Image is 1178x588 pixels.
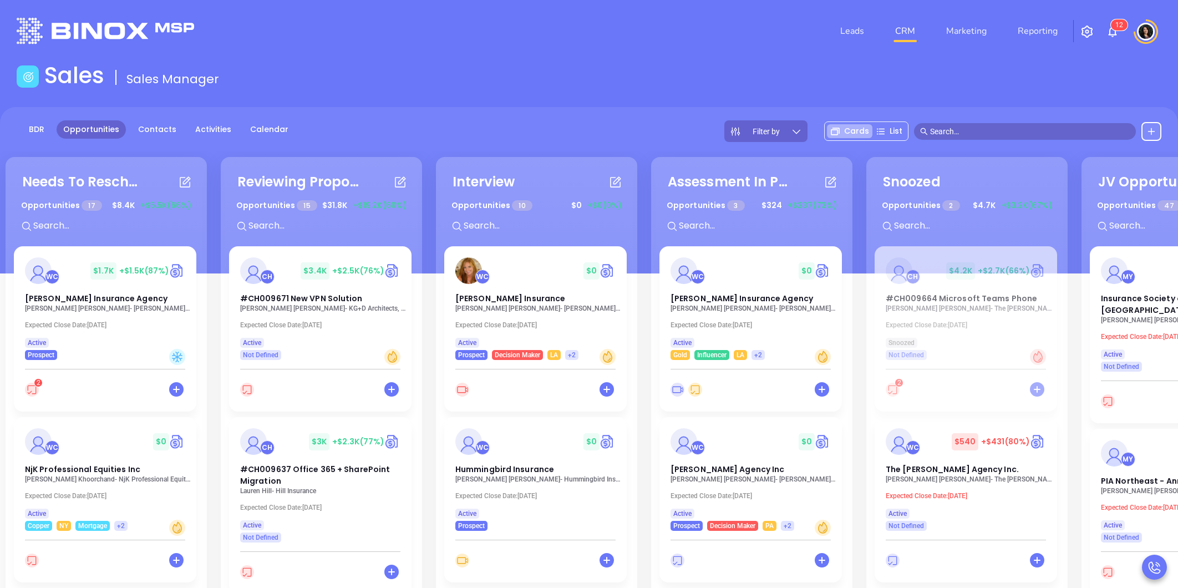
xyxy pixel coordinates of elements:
span: Influencer [697,349,727,361]
span: Active [673,508,692,520]
div: profileWalter Contreras$0Circle dollarHummingbird Insurance[PERSON_NAME] [PERSON_NAME]- Hummingbi... [444,417,629,588]
img: Quote [169,433,185,450]
span: +2 [784,520,791,532]
div: profileWalter Contreras$0Circle dollar[PERSON_NAME] Agency Inc[PERSON_NAME] [PERSON_NAME]- [PERSO... [659,417,844,588]
p: Pattie Jones - Reed Insurance [455,305,622,312]
div: Snoozed [883,172,941,192]
span: 2 [897,379,901,387]
span: Active [243,337,261,349]
span: Sales Manager [126,70,219,88]
span: 10 [512,200,532,211]
div: Cold [169,349,185,365]
span: LA [550,349,558,361]
span: #CH009664 Microsoft Teams Phone [886,293,1037,304]
span: +$2.7K (66%) [978,265,1030,276]
p: Neal Khoorchand - NjK Professional Equities Inc [25,475,191,483]
span: Cards [844,125,869,137]
div: Carla Humber [906,270,920,284]
span: +$0 (0%) [587,200,622,211]
div: Assessment In Progress [668,172,790,192]
p: Expected Close Date: [DATE] [455,492,622,500]
span: #CH009671 New VPN Solution [240,293,363,304]
div: profileWalter Contreras$0Circle dollar[PERSON_NAME] Insurance Agency[PERSON_NAME] [PERSON_NAME]- ... [659,246,844,417]
span: Not Defined [888,349,924,361]
p: Fran Wolfson - Wolfson-Keegan Insurance Agency [25,305,191,312]
span: Gold [673,349,687,361]
img: Harlan Insurance Agency [671,257,697,284]
span: Not Defined [243,349,278,361]
img: Quote [169,262,185,279]
span: $ 4.2K [946,262,975,280]
p: Opportunities [882,195,960,216]
div: Walter Contreras [475,440,490,455]
p: Opportunities [667,195,745,216]
span: $ 324 [759,197,785,214]
a: profileWalter Contreras$0Circle dollar[PERSON_NAME] Insurance Agency[PERSON_NAME] [PERSON_NAME]- ... [659,246,842,360]
span: Prospect [458,349,485,361]
div: Carla Humber [260,440,275,455]
img: #CH009664 Microsoft Teams Phone [886,257,912,284]
a: Quote [384,433,400,450]
span: $ 31.8K [319,197,350,214]
p: Expected Close Date: [DATE] [886,492,1052,500]
div: Megan Youmans [1121,452,1135,467]
a: Leads [836,20,869,42]
p: Geoffrey Ferland - Hummingbird Insurance [455,475,622,483]
a: profileWalter Contreras$0Circle dollarHummingbird Insurance[PERSON_NAME] [PERSON_NAME]- Hummingbi... [444,417,627,531]
span: Reed Insurance [455,293,565,304]
span: 15 [297,200,317,211]
a: Marketing [942,20,991,42]
div: Walter Contreras [45,440,59,455]
input: Search... [247,219,414,233]
p: Lisa DelPercio - KG+D Architects, PC [240,305,407,312]
div: Warm [169,520,185,536]
span: Wolfson Keegan Insurance Agency [25,293,167,304]
div: Interview [453,172,515,192]
a: CRM [891,20,920,42]
img: Quote [815,433,831,450]
span: +$19.2K (60%) [353,200,407,211]
img: The Willis E. Kilborne Agency Inc. [886,428,912,455]
div: Megan Youmans [1121,270,1135,284]
span: #CH009637 Office 365 + SharePoint Migration [240,464,390,486]
span: Not Defined [1104,361,1139,373]
span: Filter by [753,128,780,135]
input: Search... [678,219,844,233]
span: LA [737,349,744,361]
div: SnoozedOpportunities 2$4.7K+$3.2K(67%) [875,165,1059,246]
p: Expected Close Date: [DATE] [240,504,407,511]
img: Quote [815,262,831,279]
img: logo [17,18,194,44]
p: Expected Close Date: [DATE] [671,492,837,500]
div: Reviewing Proposal [237,172,359,192]
a: profileWalter Contreras$540+$431(80%)Circle dollarThe [PERSON_NAME] Agency Inc.[PERSON_NAME] [PER... [875,417,1057,531]
span: Active [1104,348,1122,361]
sup: 12 [1111,19,1128,31]
span: Active [1104,519,1122,531]
p: Opportunities [236,195,317,216]
span: Not Defined [888,520,924,532]
img: NjK Professional Equities Inc [25,428,52,455]
span: 2 [942,200,959,211]
div: Hot [1030,349,1046,365]
img: Insurance Society of Philadelphia [1101,257,1128,284]
p: Jessica A. Hess - The Willis E. Kilborne Agency Inc. [886,475,1052,483]
span: NjK Professional Equities Inc [25,464,140,475]
a: Quote [1030,433,1046,450]
div: Walter Contreras [690,440,705,455]
div: Warm [600,349,616,365]
span: Active [28,337,46,349]
span: $ 0 [799,433,815,450]
span: Hummingbird Insurance [455,464,554,475]
p: Expected Close Date: [DATE] [455,321,622,329]
a: Opportunities [57,120,126,139]
span: $ 0 [568,197,585,214]
p: Expected Close Date: [DATE] [886,321,1052,329]
img: iconSetting [1080,25,1094,38]
span: Active [458,508,476,520]
span: Not Defined [243,531,278,544]
p: Expected Close Date: [DATE] [240,321,407,329]
span: Active [888,508,907,520]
